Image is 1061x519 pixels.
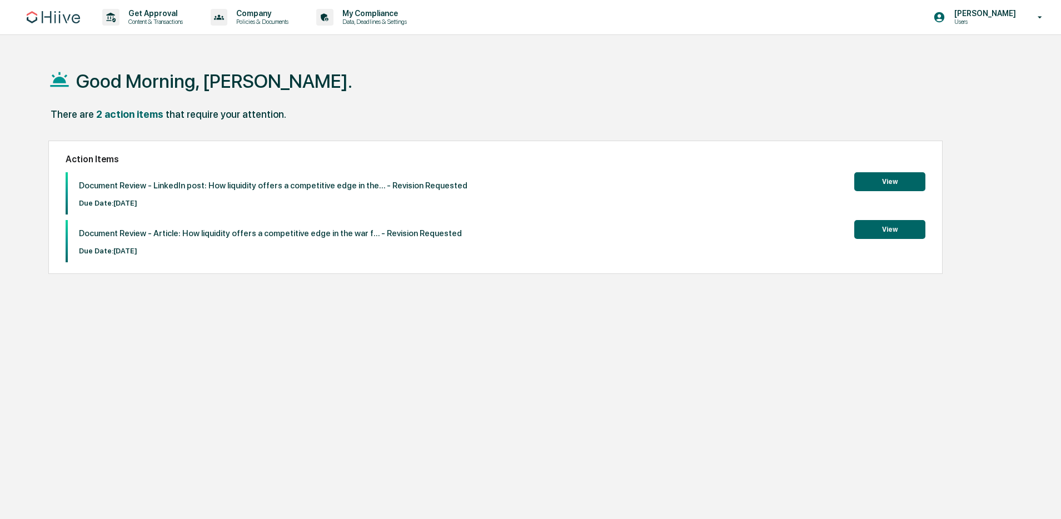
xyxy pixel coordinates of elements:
div: There are [51,108,94,120]
button: View [854,172,925,191]
p: Due Date: [DATE] [79,199,467,207]
p: Policies & Documents [227,18,294,26]
p: Document Review - LinkedIn post: How liquidity offers a competitive edge in the... - Revision Req... [79,181,467,191]
div: 2 action items [96,108,163,120]
button: View [854,220,925,239]
p: Data, Deadlines & Settings [333,18,412,26]
img: logo [27,11,80,23]
p: My Compliance [333,9,412,18]
div: that require your attention. [166,108,286,120]
p: Document Review - Article: How liquidity offers a competitive edge in the war f... - Revision Req... [79,228,462,238]
h1: Good Morning, [PERSON_NAME]. [76,70,352,92]
p: Get Approval [119,9,188,18]
p: Due Date: [DATE] [79,247,462,255]
p: Users [945,18,1022,26]
p: Content & Transactions [119,18,188,26]
p: [PERSON_NAME] [945,9,1022,18]
h2: Action Items [66,154,925,164]
p: Company [227,9,294,18]
a: View [854,176,925,186]
a: View [854,223,925,234]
